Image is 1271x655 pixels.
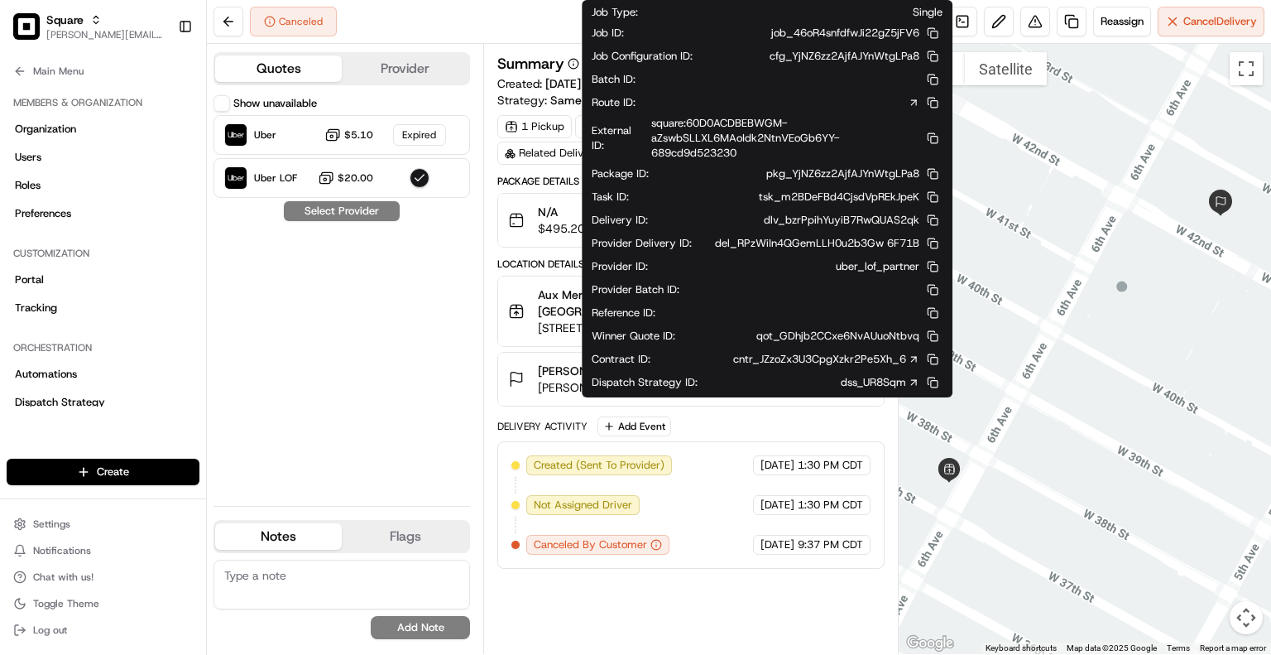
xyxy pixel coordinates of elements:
[538,363,631,379] span: [PERSON_NAME]
[7,144,199,171] a: Users
[592,282,679,297] span: Provider Batch ID :
[250,7,337,36] button: Canceled
[133,363,272,393] a: 💻API Documentation
[497,258,885,271] div: Location Details
[324,127,373,143] button: $5.10
[534,537,647,552] span: Canceled By Customer
[771,26,919,41] span: job_46oR4snfdfwJi22gZ5jFV6
[7,592,199,615] button: Toggle Theme
[225,124,247,146] img: Uber
[760,537,794,552] span: [DATE]
[497,92,750,108] div: Strategy:
[17,65,301,92] p: Welcome 👋
[17,214,106,228] div: Past conversations
[7,619,199,642] button: Log out
[1230,601,1263,634] button: Map camera controls
[766,166,919,181] span: pkg_YjNZ6zz2AjfAJYnWtgLPa8
[759,190,919,205] span: tsk_m2BDeFBd4CjsdVpREkJpeK
[592,306,655,320] span: Reference ID :
[342,523,468,550] button: Flags
[338,171,373,185] span: $20.00
[733,352,919,367] a: cntr_JZzoZx3U3CpgXzkr2Pe5Xh_6
[51,256,134,269] span: [PERSON_NAME]
[538,320,802,336] span: [STREET_ADDRESS][US_STATE]
[770,49,919,64] span: cfg_YjNZ6zz2AjfAJYnWtgLPa8
[497,75,629,92] span: Created:
[1067,643,1157,653] span: Map data ©2025 Google
[17,240,43,267] img: Jeff Sasse
[33,571,94,584] span: Chat with us!
[15,367,77,382] span: Automations
[7,459,199,485] button: Create
[538,287,802,320] span: Aux Merveilleux de [PERSON_NAME] - [GEOGRAPHIC_DATA]
[538,204,585,220] span: N/A
[74,157,271,174] div: Start new chat
[760,458,794,473] span: [DATE]
[137,301,143,314] span: •
[146,256,180,269] span: [DATE]
[592,72,635,87] span: Batch ID :
[156,369,266,386] span: API Documentation
[592,352,650,367] span: Contract ID :
[836,259,919,274] span: uber_lof_partner
[798,458,863,473] span: 1:30 PM CDT
[15,122,76,137] span: Organization
[592,375,698,390] span: Dispatch Strategy ID :
[913,5,942,20] span: Single
[592,190,629,205] span: Task ID :
[35,157,65,187] img: 1732323095091-59ea418b-cfe3-43c8-9ae0-d0d06d6fd42c
[497,420,588,433] div: Delivery Activity
[33,624,67,637] span: Log out
[15,206,71,221] span: Preferences
[534,498,632,513] span: Not Assigned Driver
[592,49,693,64] span: Job Configuration ID :
[651,116,919,161] span: square:60D0ACDBEBWGM-aZswbSLLXL6MAoIdk2NtnVEoGb6YY-689cd9d523230
[497,115,572,138] div: 1 Pickup
[550,92,737,108] span: Same Day Catering (dss_UR8Sqm)
[545,76,629,91] span: [DATE] 1:30 PM
[592,236,692,251] span: Provider Delivery ID :
[903,633,957,654] img: Google
[592,259,648,274] span: Provider ID :
[137,256,143,269] span: •
[342,55,468,82] button: Provider
[225,167,247,189] img: Uber LOF
[254,128,276,142] span: Uber
[33,597,99,610] span: Toggle Theme
[33,518,70,531] span: Settings
[318,170,373,186] button: $20.00
[17,16,50,49] img: Nash
[1167,643,1190,653] a: Terms
[15,395,105,410] span: Dispatch Strategy
[74,174,228,187] div: We're available if you need us!
[33,301,46,315] img: 1736555255976-a54dd68f-1ca7-489b-9aae-adbdc363a1c4
[498,353,884,406] button: [PERSON_NAME][PERSON_NAME][GEOGRAPHIC_DATA], [STREET_ADDRESS][US_STATE]9:22 AM[DATE]
[903,633,957,654] a: Open this area in Google Maps (opens a new window)
[7,539,199,562] button: Notifications
[146,301,180,314] span: [DATE]
[592,329,675,344] span: Winner Quote ID :
[17,285,43,315] img: Jes Laurent
[1158,7,1264,36] button: CancelDelivery
[760,498,794,513] span: [DATE]
[17,157,46,187] img: 1736555255976-a54dd68f-1ca7-489b-9aae-adbdc363a1c4
[7,89,199,116] div: Members & Organization
[257,211,301,231] button: See all
[46,12,84,28] button: Square
[538,379,802,396] span: [PERSON_NAME][GEOGRAPHIC_DATA], [STREET_ADDRESS][US_STATE]
[7,116,199,142] a: Organization
[1200,643,1266,653] a: Report a map error
[344,128,373,142] span: $5.10
[497,175,885,188] div: Package Details
[592,213,648,228] span: Delivery ID :
[393,124,446,146] div: Expired
[7,335,199,361] div: Orchestration
[1183,14,1257,29] span: Cancel Delivery
[7,267,199,293] a: Portal
[1093,7,1151,36] button: Reassign
[756,329,919,344] span: qot_GDhjb2CCxe6NvAUuoNtbvq
[7,240,199,267] div: Customization
[965,52,1047,85] button: Show satellite imagery
[575,115,650,138] div: 1 Dropoff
